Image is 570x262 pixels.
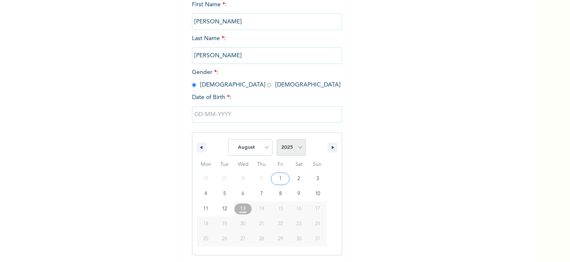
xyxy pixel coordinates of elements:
[279,171,282,186] span: 1
[192,47,342,64] input: Enter your last name
[252,216,271,231] button: 21
[278,216,283,231] span: 22
[259,201,264,216] span: 14
[296,216,301,231] span: 23
[204,186,207,201] span: 4
[240,201,246,216] span: 13
[260,186,263,201] span: 7
[279,186,282,201] span: 8
[290,186,308,201] button: 9
[298,171,300,186] span: 2
[271,216,290,231] button: 22
[259,216,264,231] span: 21
[315,216,320,231] span: 24
[290,171,308,186] button: 2
[192,93,231,102] span: Date of Birth :
[308,201,327,216] button: 17
[197,216,215,231] button: 18
[315,231,320,247] span: 31
[215,231,234,247] button: 26
[278,201,283,216] span: 15
[203,231,208,247] span: 25
[234,201,252,216] button: 13
[197,201,215,216] button: 11
[197,186,215,201] button: 4
[192,106,342,123] input: DD-MM-YYYY
[240,231,245,247] span: 27
[222,231,227,247] span: 26
[278,231,283,247] span: 29
[296,231,301,247] span: 30
[271,158,290,171] span: Fri
[222,201,227,216] span: 12
[271,231,290,247] button: 29
[192,2,342,25] span: First Name :
[308,231,327,247] button: 31
[290,231,308,247] button: 30
[197,231,215,247] button: 25
[308,158,327,171] span: Sun
[315,201,320,216] span: 17
[271,201,290,216] button: 15
[203,216,208,231] span: 18
[234,216,252,231] button: 20
[290,201,308,216] button: 16
[215,186,234,201] button: 5
[215,216,234,231] button: 19
[296,201,301,216] span: 16
[252,186,271,201] button: 7
[215,201,234,216] button: 12
[203,201,208,216] span: 11
[223,186,226,201] span: 5
[252,158,271,171] span: Thu
[271,186,290,201] button: 8
[240,216,245,231] span: 20
[192,69,340,88] span: Gender : [DEMOGRAPHIC_DATA] [DEMOGRAPHIC_DATA]
[316,171,319,186] span: 3
[290,216,308,231] button: 23
[315,186,320,201] span: 10
[252,201,271,216] button: 14
[252,231,271,247] button: 28
[234,186,252,201] button: 6
[222,216,227,231] span: 19
[308,171,327,186] button: 3
[259,231,264,247] span: 28
[290,158,308,171] span: Sat
[192,13,342,30] input: Enter your first name
[308,216,327,231] button: 24
[308,186,327,201] button: 10
[215,158,234,171] span: Tue
[271,171,290,186] button: 1
[242,186,244,201] span: 6
[234,158,252,171] span: Wed
[197,158,215,171] span: Mon
[192,36,342,59] span: Last Name :
[298,186,300,201] span: 9
[234,231,252,247] button: 27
